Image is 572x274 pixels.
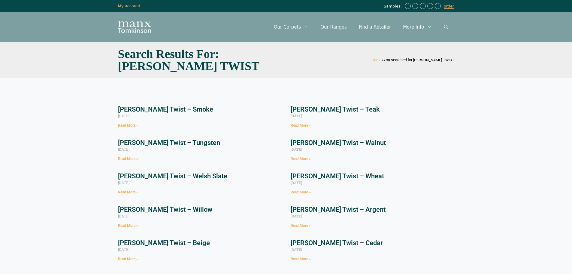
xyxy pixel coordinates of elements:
[397,18,437,36] a: More Info
[371,58,382,62] a: Home
[118,147,129,152] span: [DATE]
[291,139,386,146] a: [PERSON_NAME] Twist – Walnut
[291,247,302,252] span: [DATE]
[268,18,315,36] a: Our Carpets
[438,18,454,36] a: Open Search Bar
[291,113,302,118] span: [DATE]
[118,172,227,180] a: [PERSON_NAME] Twist – Welsh Slate
[118,223,138,228] a: Read more about Tomkinson Twist – Willow
[118,106,213,113] a: [PERSON_NAME] Twist – Smoke
[118,139,220,146] a: [PERSON_NAME] Twist – Tungsten
[118,123,138,128] a: Read more about Tomkinson Twist – Smoke
[383,58,454,62] span: You searched for [PERSON_NAME] TWIST
[291,172,384,180] a: [PERSON_NAME] Twist – Wheat
[118,190,138,194] a: Read more about Tomkinson Twist – Welsh Slate
[291,257,311,261] a: Read more about Tomkinson Twist – Cedar
[353,18,397,36] a: Find a Retailer
[118,157,138,161] a: Read more about Tomkinson Twist – Tungsten
[291,147,302,152] span: [DATE]
[291,180,302,185] span: [DATE]
[444,4,454,9] a: order
[314,18,353,36] a: Our Ranges
[291,239,383,247] a: [PERSON_NAME] Twist – Cedar
[291,206,386,213] a: [PERSON_NAME] Twist – Argent
[291,223,311,228] a: Read more about Tomkinson Twist – Argent
[291,123,311,128] a: Read more about Tomkinson Twist – Teak
[268,18,454,36] nav: Primary
[118,247,129,252] span: [DATE]
[118,180,129,185] span: [DATE]
[291,190,311,194] a: Read more about Tomkinson Twist – Wheat
[371,58,454,62] span: »
[291,214,302,218] span: [DATE]
[118,239,210,247] a: [PERSON_NAME] Twist – Beige
[118,214,129,218] span: [DATE]
[118,257,138,261] a: Read more about Tomkinson Twist – Beige
[118,206,212,213] a: [PERSON_NAME] Twist – Willow
[118,4,141,8] a: My account
[118,21,151,33] img: Manx Tomkinson
[291,106,380,113] a: [PERSON_NAME] Twist – Teak
[118,48,283,72] h1: Search Results for: [PERSON_NAME] TWIST
[384,4,403,9] span: Samples:
[118,113,129,118] span: [DATE]
[291,157,311,161] a: Read more about Tomkinson Twist – Walnut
